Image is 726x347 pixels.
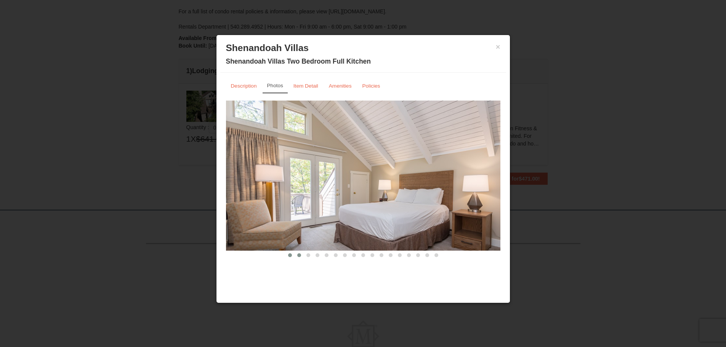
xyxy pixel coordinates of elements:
small: Policies [362,83,380,89]
h3: Shenandoah Villas [226,42,500,54]
a: Description [226,78,262,93]
small: Amenities [329,83,352,89]
small: Item Detail [293,83,318,89]
small: Description [231,83,257,89]
a: Item Detail [288,78,323,93]
a: Policies [357,78,385,93]
a: Amenities [324,78,357,93]
h4: Shenandoah Villas Two Bedroom Full Kitchen [226,58,500,65]
img: Renovated Condo (layout varies) [226,101,500,251]
a: Photos [263,78,288,93]
small: Photos [267,83,283,88]
button: × [496,43,500,51]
